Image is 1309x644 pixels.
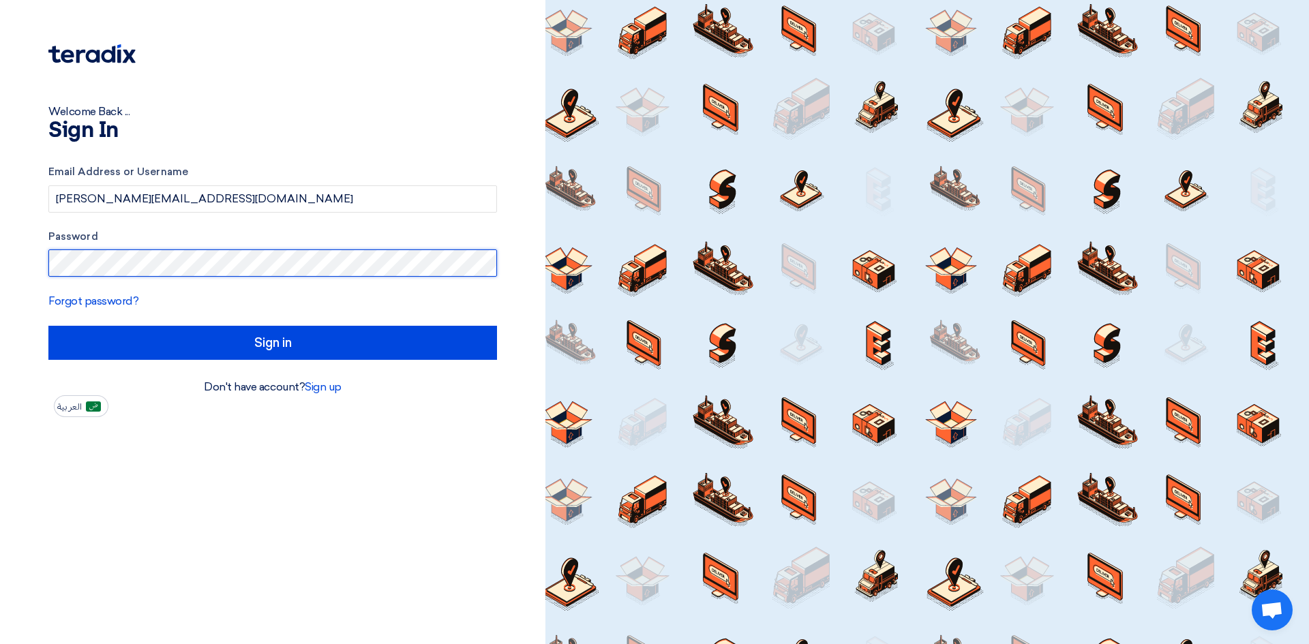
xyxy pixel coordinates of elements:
[48,326,497,360] input: Sign in
[54,395,108,417] button: العربية
[48,120,497,142] h1: Sign In
[57,402,82,412] span: العربية
[86,401,101,412] img: ar-AR.png
[48,379,497,395] div: Don't have account?
[48,294,138,307] a: Forgot password?
[48,164,497,180] label: Email Address or Username
[48,44,136,63] img: Teradix logo
[48,185,497,213] input: Enter your business email or username
[48,229,497,245] label: Password
[48,104,497,120] div: Welcome Back ...
[305,380,342,393] a: Sign up
[1252,589,1293,630] div: Open chat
